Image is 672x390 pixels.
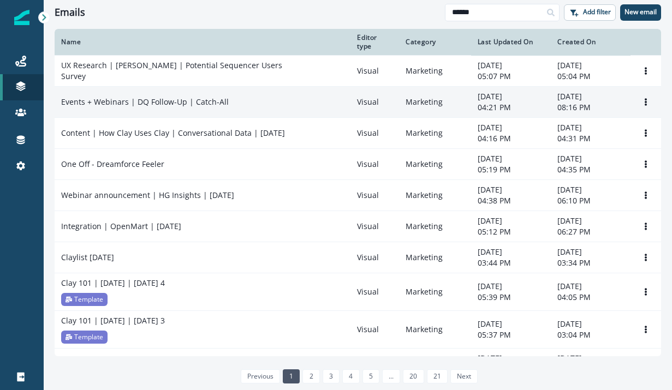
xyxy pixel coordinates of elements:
button: Options [637,187,655,203]
p: [DATE] [478,247,545,257]
p: 05:12 PM [478,226,545,237]
a: Page 4 [342,369,359,383]
p: 03:44 PM [478,257,545,268]
a: Webinar announcement | HG Insights | [DATE]VisualMarketing[DATE]04:38 PM[DATE]06:10 PMOptions [55,180,661,211]
p: 05:19 PM [478,164,545,175]
p: [DATE] [478,91,545,102]
td: Visual [350,211,399,242]
button: Add filter [564,4,616,21]
p: 06:27 PM [557,226,624,237]
ul: Pagination [238,369,478,383]
td: Visual [350,87,399,118]
button: Options [637,321,655,338]
button: Options [637,156,655,172]
p: [DATE] [478,60,545,71]
a: Next page [450,369,478,383]
p: [DATE] [557,247,624,257]
p: 03:04 PM [557,329,624,340]
a: Page 5 [362,369,379,383]
p: 05:39 PM [478,292,545,303]
td: Visual [350,273,399,311]
p: 04:21 PM [478,102,545,113]
a: Page 21 [427,369,448,383]
p: [DATE] [478,281,545,292]
td: Marketing [399,87,471,118]
td: Visual [350,118,399,149]
div: Name [61,38,344,46]
a: Claylist [DATE]VisualMarketing[DATE]03:44 PM[DATE]03:34 PMOptions [55,242,661,273]
p: UX Research | [PERSON_NAME] | Potential Sequencer Users Survey [61,60,288,82]
p: 05:07 PM [478,71,545,82]
td: Visual [350,242,399,273]
p: One Off - Dreamforce Feeler [61,159,164,170]
a: Events + Webinars | DQ Follow-Up | Catch-AllVisualMarketing[DATE]04:21 PM[DATE]08:16 PMOptions [55,87,661,118]
p: [DATE] [478,353,545,364]
a: Page 2 [302,369,319,383]
p: Clay 101 | [DATE] | [DATE] 3 [61,315,165,326]
p: [DATE] [557,184,624,195]
p: [DATE] [557,319,624,329]
td: Visual [350,56,399,87]
p: 06:10 PM [557,195,624,206]
p: 04:35 PM [557,164,624,175]
div: Created On [557,38,624,46]
p: Add filter [583,8,611,16]
p: Webinar announcement | HG Insights | [DATE] [61,190,234,201]
td: Marketing [399,180,471,211]
p: Events + Webinars | DQ Follow-Up | Catch-All [61,97,229,107]
p: [DATE] [557,215,624,226]
a: UX Research | [PERSON_NAME] | Potential Sequencer Users SurveyVisualMarketing[DATE]05:07 PM[DATE]... [55,56,661,87]
td: Marketing [399,149,471,180]
a: Integration | OpenMart | [DATE]VisualMarketing[DATE]05:12 PM[DATE]06:27 PMOptions [55,211,661,242]
td: Marketing [399,118,471,149]
a: Clay 101 | [DATE] | [DATE] 4TemplateVisualMarketing[DATE]05:39 PM[DATE]04:05 PMOptions [55,273,661,311]
p: [DATE] [557,353,624,364]
button: Options [637,218,655,235]
p: [DATE] [478,184,545,195]
p: [DATE] [557,153,624,164]
p: Claylist [DATE] [61,252,114,263]
p: Content | How Clay Uses Clay | Conversational Data | [DATE] [61,128,285,139]
p: [DATE] [478,215,545,226]
p: [DATE] [557,122,624,133]
p: [DATE] [478,319,545,329]
h1: Emails [55,7,85,19]
td: Marketing [399,211,471,242]
p: Template [74,332,103,343]
img: Inflection [14,10,29,25]
p: 04:38 PM [478,195,545,206]
a: Content | How Clay Uses Clay | Conversational Data | [DATE]VisualMarketing[DATE]04:16 PM[DATE]04:... [55,118,661,149]
button: Options [637,356,655,372]
p: New email [625,8,657,16]
div: Category [406,38,464,46]
p: 04:31 PM [557,133,624,144]
a: Clay 101 | [DATE] | [DATE] 2VisualMarketing[DATE]05:35 PM[DATE]04:23 PMOptions [55,349,661,380]
div: Last Updated On [478,38,545,46]
td: Marketing [399,311,471,349]
button: Options [637,125,655,141]
a: Page 3 [323,369,340,383]
a: Page 1 is your current page [283,369,300,383]
p: Integration | OpenMart | [DATE] [61,221,181,232]
p: [DATE] [478,122,545,133]
td: Marketing [399,242,471,273]
button: New email [620,4,661,21]
button: Options [637,284,655,300]
button: Options [637,94,655,110]
p: 04:05 PM [557,292,624,303]
p: Clay 101 | [DATE] | [DATE] 4 [61,278,165,289]
p: 04:16 PM [478,133,545,144]
td: Marketing [399,273,471,311]
a: Clay 101 | [DATE] | [DATE] 3TemplateVisualMarketing[DATE]05:37 PM[DATE]03:04 PMOptions [55,311,661,349]
button: Options [637,249,655,266]
a: One Off - Dreamforce FeelerVisualMarketing[DATE]05:19 PM[DATE]04:35 PMOptions [55,149,661,180]
p: 05:37 PM [478,329,545,340]
button: Options [637,63,655,79]
p: [DATE] [557,91,624,102]
td: Visual [350,180,399,211]
div: Editor type [357,33,393,51]
a: Page 20 [403,369,424,383]
p: 03:34 PM [557,257,624,268]
p: [DATE] [557,281,624,292]
td: Marketing [399,349,471,380]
